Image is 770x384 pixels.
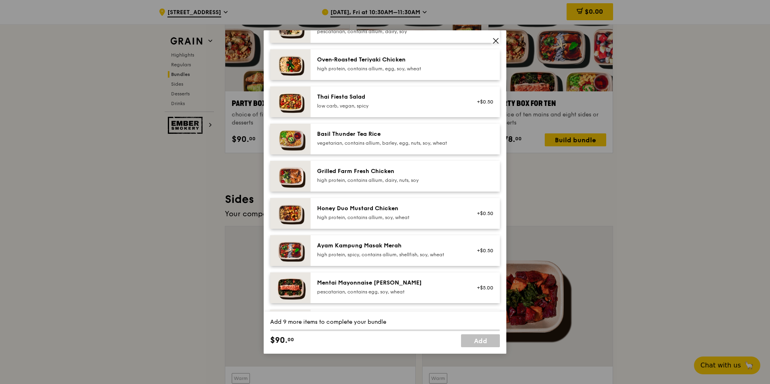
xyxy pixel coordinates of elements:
[317,167,462,175] div: Grilled Farm Fresh Chicken
[317,140,462,146] div: vegetarian, contains allium, barley, egg, nuts, soy, wheat
[317,289,462,295] div: pescatarian, contains egg, soy, wheat
[317,103,462,109] div: low carb, vegan, spicy
[317,177,462,184] div: high protein, contains allium, dairy, nuts, soy
[472,210,493,217] div: +$0.50
[270,272,311,303] img: daily_normal_Mentai-Mayonnaise-Aburi-Salmon-HORZ.jpg
[472,285,493,291] div: +$5.00
[472,99,493,105] div: +$0.50
[317,242,462,250] div: Ayam Kampung Masak Merah
[270,235,311,266] img: daily_normal_Ayam_Kampung_Masak_Merah_Horizontal_.jpg
[270,87,311,117] img: daily_normal_Thai_Fiesta_Salad__Horizontal_.jpg
[461,334,500,347] a: Add
[317,130,462,138] div: Basil Thunder Tea Rice
[317,279,462,287] div: Mentai Mayonnaise [PERSON_NAME]
[270,161,311,192] img: daily_normal_HORZ-Grilled-Farm-Fresh-Chicken.jpg
[317,214,462,221] div: high protein, contains allium, soy, wheat
[317,65,462,72] div: high protein, contains allium, egg, soy, wheat
[288,336,294,343] span: 00
[472,247,493,254] div: +$0.50
[317,205,462,213] div: Honey Duo Mustard Chicken
[270,334,288,346] span: $90.
[270,198,311,229] img: daily_normal_Honey_Duo_Mustard_Chicken__Horizontal_.jpg
[317,56,462,64] div: Oven‑Roasted Teriyaki Chicken
[317,28,462,35] div: pescatarian, contains allium, dairy, soy
[270,124,311,154] img: daily_normal_HORZ-Basil-Thunder-Tea-Rice.jpg
[270,310,311,348] img: daily_normal_HORZ-Impossible-Hamburg-With-Japanese-Curry.jpg
[317,251,462,258] div: high protein, spicy, contains allium, shellfish, soy, wheat
[317,93,462,101] div: Thai Fiesta Salad
[270,49,311,80] img: daily_normal_Oven-Roasted_Teriyaki_Chicken__Horizontal_.jpg
[270,318,500,326] div: Add 9 more items to complete your bundle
